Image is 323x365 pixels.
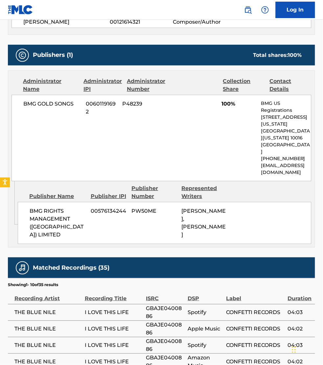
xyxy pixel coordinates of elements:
[226,341,285,349] span: CONFETTI RECORDS
[261,162,311,176] p: [EMAIL_ADDRESS][DOMAIN_NAME]
[276,2,315,18] a: Log In
[261,121,311,141] p: [US_STATE][GEOGRAPHIC_DATA][US_STATE] 10016
[23,77,79,93] div: Administrator Name
[253,51,302,59] div: Total shares:
[288,341,312,349] span: 04:03
[288,52,302,58] span: 100 %
[288,325,312,333] span: 04:02
[85,308,143,316] span: I LOVE THIS LIFE
[85,341,143,349] span: I LOVE THIS LIFE
[146,321,185,337] span: GBAJE0400886
[83,77,122,93] div: Administrator IPI
[188,325,223,333] span: Apple Music
[261,114,311,121] p: [STREET_ADDRESS]
[173,18,231,26] span: Composer/Author
[146,288,185,303] div: ISRC
[242,3,255,16] a: Public Search
[261,155,311,162] p: [PHONE_NUMBER]
[259,3,272,16] div: Help
[223,77,265,93] div: Collection Share
[290,333,323,365] iframe: Chat Widget
[110,18,173,26] span: 00121614321
[244,6,252,14] img: search
[91,192,127,200] div: Publisher IPI
[123,100,166,108] span: P48239
[14,341,81,349] span: THE BLUE NILE
[270,77,311,93] div: Contact Details
[8,282,58,288] p: Showing 1 - 10 of 35 results
[18,264,26,272] img: Matched Recordings
[146,337,185,353] span: GBAJE0400886
[91,207,127,215] span: 00576134244
[182,208,226,238] span: [PERSON_NAME], [PERSON_NAME]
[182,184,227,200] div: Represented Writers
[14,308,81,316] span: THE BLUE NILE
[85,325,143,333] span: I LOVE THIS LIFE
[33,51,73,59] h5: Publishers (1)
[188,288,223,303] div: DSP
[292,340,296,360] div: Drag
[30,207,86,239] span: BMG RIGHTS MANAGEMENT ([GEOGRAPHIC_DATA]) LIMITED
[29,192,86,200] div: Publisher Name
[131,184,176,200] div: Publisher Number
[188,341,223,349] span: Spotify
[261,100,311,114] p: BMG US Registrations
[18,51,26,59] img: Publishers
[85,288,143,303] div: Recording Title
[33,264,109,272] h5: Matched Recordings (35)
[23,18,110,26] span: [PERSON_NAME]
[226,325,285,333] span: CONFETTI RECORDS
[261,141,311,155] p: [GEOGRAPHIC_DATA]
[14,325,81,333] span: THE BLUE NILE
[8,5,33,14] img: MLC Logo
[127,77,169,93] div: Administrator Number
[132,207,177,215] span: PW50ME
[261,6,269,14] img: help
[226,288,285,303] div: Label
[14,288,81,303] div: Recording Artist
[23,100,81,108] span: BMG GOLD SONGS
[146,304,185,320] span: GBAJE0400886
[226,308,285,316] span: CONFETTI RECORDS
[188,308,223,316] span: Spotify
[221,100,256,108] span: 100%
[288,308,312,316] span: 04:03
[86,100,117,116] span: 00601191692
[288,288,312,303] div: Duration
